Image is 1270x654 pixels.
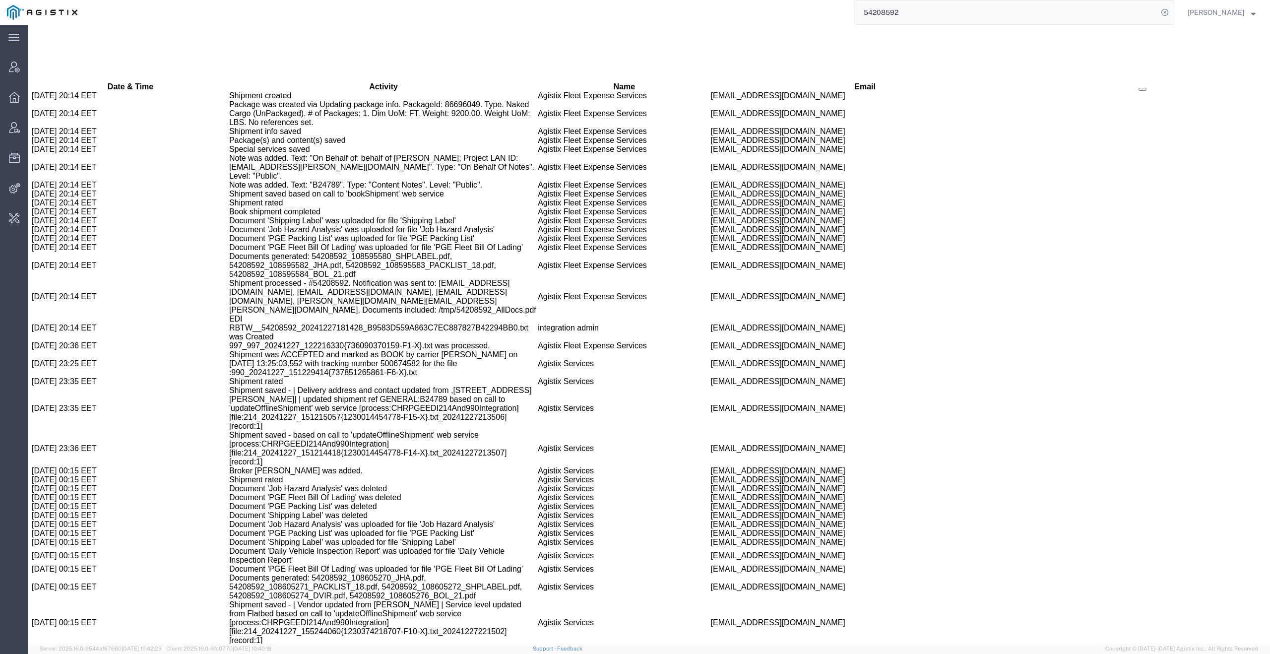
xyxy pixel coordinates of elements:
span: [EMAIL_ADDRESS][DOMAIN_NAME] [683,192,818,200]
td: Agistix Services [510,513,683,522]
td: Agistix Services [510,549,683,576]
td: Agistix Services [510,326,683,352]
td: Agistix Fleet Expense Services [510,174,683,183]
span: [EMAIL_ADDRESS][DOMAIN_NAME] [683,156,818,164]
td: Shipment rated [201,174,510,183]
td: [DATE] 00:15 EET [4,468,201,477]
span: [EMAIL_ADDRESS][DOMAIN_NAME] [683,451,818,459]
a: Support [533,646,558,652]
td: Shipment saved - based on call to 'updateOfflineShipment' web service [process:CHRPGEEDI214And990... [201,406,510,442]
span: [EMAIL_ADDRESS][DOMAIN_NAME] [683,526,818,535]
td: Documents generated: 54208592_108605270_JHA.pdf, 54208592_108605271_PACKLIST_18.pdf, 54208592_108... [201,549,510,576]
td: [DATE] 20:14 EET [4,111,201,120]
td: Agistix Fleet Expense Services [510,120,683,129]
span: [DATE] 10:42:29 [122,646,162,652]
td: [DATE] 23:25 EET [4,326,201,352]
td: [DATE] 20:14 EET [4,102,201,111]
td: Agistix Services [510,576,683,620]
td: Agistix Fleet Expense Services [510,192,683,200]
td: Note was added. Text: "B24789". Type: "Content Notes". Level: "Public". [201,156,510,165]
td: [DATE] 20:14 EET [4,156,201,165]
span: [EMAIL_ADDRESS][DOMAIN_NAME] [683,267,818,276]
span: [EMAIL_ADDRESS][DOMAIN_NAME] [683,299,818,307]
td: Document 'Shipping Label' was uploaded for file 'Shipping Label' [201,192,510,200]
td: [DATE] 20:14 EET [4,120,201,129]
span: [EMAIL_ADDRESS][DOMAIN_NAME] [683,120,818,129]
td: Shipment saved based on call to 'bookShipment' web service [201,165,510,174]
span: [EMAIL_ADDRESS][DOMAIN_NAME] [683,468,818,477]
td: Document 'Shipping Label' was deleted [201,486,510,495]
td: Agistix Fleet Expense Services [510,111,683,120]
span: [EMAIL_ADDRESS][DOMAIN_NAME] [683,102,818,111]
td: Special services saved [201,120,510,129]
td: Agistix Fleet Expense Services [510,165,683,174]
td: [DATE] 00:15 EET [4,495,201,504]
td: Agistix Services [510,504,683,513]
td: [DATE] 20:14 EET [4,218,201,227]
td: Agistix Fleet Expense Services [510,183,683,192]
td: [DATE] 00:15 EET [4,486,201,495]
td: Agistix Services [510,468,683,477]
span: [EMAIL_ADDRESS][DOMAIN_NAME] [683,558,818,566]
span: [EMAIL_ADDRESS][DOMAIN_NAME] [683,209,818,218]
span: Copyright © [DATE]-[DATE] Agistix Inc., All Rights Reserved [1105,645,1258,653]
span: [EMAIL_ADDRESS][DOMAIN_NAME] [683,66,818,75]
td: Agistix Services [510,459,683,468]
span: [EMAIL_ADDRESS][DOMAIN_NAME] [683,174,818,182]
td: Shipment created [201,66,510,75]
span: [EMAIL_ADDRESS][DOMAIN_NAME] [683,513,818,522]
img: logo [7,5,77,20]
td: Agistix Fleet Expense Services [510,218,683,227]
td: [DATE] 00:15 EET [4,540,201,549]
td: Agistix Services [510,522,683,540]
td: 997_997_20241227_122216330{736090370159-F1-X}.txt was processed. [201,317,510,326]
td: [DATE] 00:15 EET [4,513,201,522]
td: Agistix Services [510,361,683,406]
td: Package was created via Updating package info. PackageId: 86696049. Type. Naked Cargo (UnPackaged... [201,75,510,102]
span: Client: 2025.16.0-8fc0770 [166,646,271,652]
a: Feedback [557,646,582,652]
td: Shipment saved - | Vendor updated from [PERSON_NAME] | Service level updated from Flatbed based o... [201,576,510,620]
td: integration admin [510,290,683,317]
td: Document 'Daily Vehicle Inspection Report' was uploaded for file 'Daily Vehicle Inspection Report' [201,522,510,540]
td: [DATE] 20:14 EET [4,200,201,209]
td: Document 'PGE Fleet Bill Of Lading' was uploaded for file 'PGE Fleet Bill Of Lading' [201,540,510,549]
td: Agistix Fleet Expense Services [510,254,683,290]
td: Shipment saved - | Delivery address and contact updated from ,[STREET_ADDRESS][PERSON_NAME]| | up... [201,361,510,406]
td: [DATE] 20:14 EET [4,254,201,290]
td: Agistix Services [510,352,683,361]
span: [EMAIL_ADDRESS][DOMAIN_NAME] [683,334,818,343]
td: Agistix Fleet Expense Services [510,227,683,254]
td: Shipment rated [201,352,510,361]
td: Document 'PGE Packing List' was deleted [201,477,510,486]
td: [DATE] 20:14 EET [4,165,201,174]
td: [DATE] 00:15 EET [4,442,201,451]
td: Book shipment completed [201,183,510,192]
span: [EMAIL_ADDRESS][DOMAIN_NAME] [683,540,818,548]
td: Shipment was ACCEPTED and marked as BOOK by carrier [PERSON_NAME] on [DATE] 13:25:03.552 with tra... [201,326,510,352]
th: Email: activate to sort column ascending [683,58,992,66]
td: [DATE] 00:15 EET [4,549,201,576]
span: [DATE] 10:40:19 [233,646,271,652]
span: [EMAIL_ADDRESS][DOMAIN_NAME] [683,593,818,602]
td: [DATE] 00:15 EET [4,576,201,620]
td: Broker [PERSON_NAME] was added. [201,442,510,451]
span: [EMAIL_ADDRESS][DOMAIN_NAME] [683,495,818,504]
span: [EMAIL_ADDRESS][DOMAIN_NAME] [683,486,818,495]
td: Note was added. Text: "On Behalf of: behalf of [PERSON_NAME]; Project LAN ID: [EMAIL_ADDRESS][PER... [201,129,510,156]
td: Agistix Fleet Expense Services [510,75,683,102]
span: [EMAIL_ADDRESS][DOMAIN_NAME] [683,200,818,209]
td: Document 'PGE Fleet Bill Of Lading' was uploaded for file 'PGE Fleet Bill Of Lading' [201,218,510,227]
td: [DATE] 20:14 EET [4,183,201,192]
td: Shipment info saved [201,102,510,111]
td: Package(s) and content(s) saved [201,111,510,120]
td: [DATE] 20:14 EET [4,209,201,218]
td: Agistix Fleet Expense Services [510,209,683,218]
td: Shipment processed - #54208592. Notification was sent to: [EMAIL_ADDRESS][DOMAIN_NAME], [EMAIL_AD... [201,254,510,290]
span: [EMAIL_ADDRESS][DOMAIN_NAME] [683,111,818,120]
td: Document 'Job Hazard Analysis' was uploaded for file 'Job Hazard Analysis' [201,200,510,209]
td: Document 'Job Hazard Analysis' was uploaded for file 'Job Hazard Analysis' [201,495,510,504]
td: Document 'PGE Packing List' was uploaded for file 'PGE Packing List' [201,504,510,513]
td: Agistix Fleet Expense Services [510,66,683,75]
